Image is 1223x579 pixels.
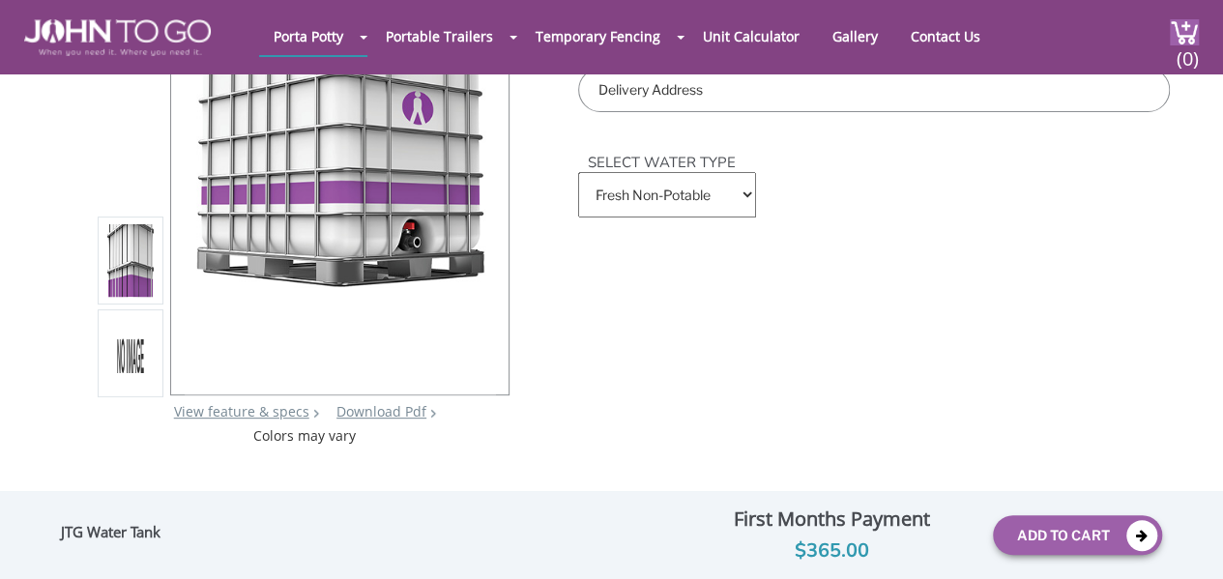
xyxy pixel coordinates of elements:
div: Colors may vary [98,426,510,446]
a: Unit Calculator [688,17,814,55]
img: cart a [1170,19,1199,45]
a: View feature & specs [174,402,309,420]
img: JOHN to go [24,19,211,56]
a: Portable Trailers [371,17,508,55]
a: Temporary Fencing [521,17,675,55]
a: Gallery [818,17,892,55]
div: First Months Payment [685,503,978,536]
img: right arrow icon [313,409,319,418]
img: chevron.png [430,409,436,418]
a: Download Pdf [336,402,426,420]
input: Delivery Address [578,68,1170,112]
img: Product [105,36,156,491]
span: (0) [1176,30,1199,72]
a: Porta Potty [259,17,358,55]
h3: SELECT WATER TYPE [578,131,1170,173]
div: $365.00 [685,536,978,566]
a: Contact Us [896,17,995,55]
button: Live Chat [1146,502,1223,579]
button: Add To Cart [993,515,1162,555]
